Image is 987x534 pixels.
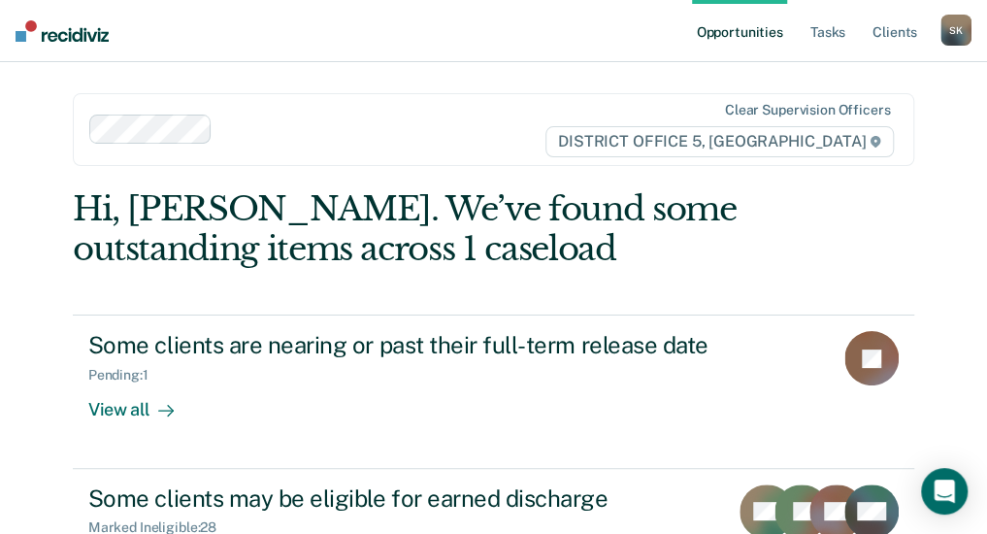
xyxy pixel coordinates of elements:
[88,384,197,421] div: View all
[73,189,746,269] div: Hi, [PERSON_NAME]. We’ve found some outstanding items across 1 caseload
[940,15,971,46] button: SK
[16,20,109,42] img: Recidiviz
[940,15,971,46] div: S K
[545,126,894,157] span: DISTRICT OFFICE 5, [GEOGRAPHIC_DATA]
[73,315,914,468] a: Some clients are nearing or past their full-term release datePending:1View all
[725,102,890,118] div: Clear supervision officers
[88,367,164,384] div: Pending : 1
[921,468,968,515] div: Open Intercom Messenger
[88,484,712,513] div: Some clients may be eligible for earned discharge
[88,331,770,359] div: Some clients are nearing or past their full-term release date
